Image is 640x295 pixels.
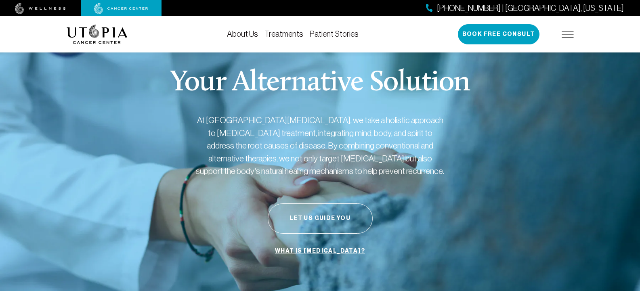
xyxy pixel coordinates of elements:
[94,3,148,14] img: cancer center
[426,2,624,14] a: [PHONE_NUMBER] | [GEOGRAPHIC_DATA], [US_STATE]
[170,69,470,98] p: Your Alternative Solution
[195,114,445,178] p: At [GEOGRAPHIC_DATA][MEDICAL_DATA], we take a holistic approach to [MEDICAL_DATA] treatment, inte...
[67,25,128,44] img: logo
[562,31,574,38] img: icon-hamburger
[458,24,539,44] button: Book Free Consult
[273,243,367,259] a: What is [MEDICAL_DATA]?
[227,29,258,38] a: About Us
[437,2,624,14] span: [PHONE_NUMBER] | [GEOGRAPHIC_DATA], [US_STATE]
[264,29,303,38] a: Treatments
[15,3,66,14] img: wellness
[310,29,359,38] a: Patient Stories
[268,203,373,234] button: Let Us Guide You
